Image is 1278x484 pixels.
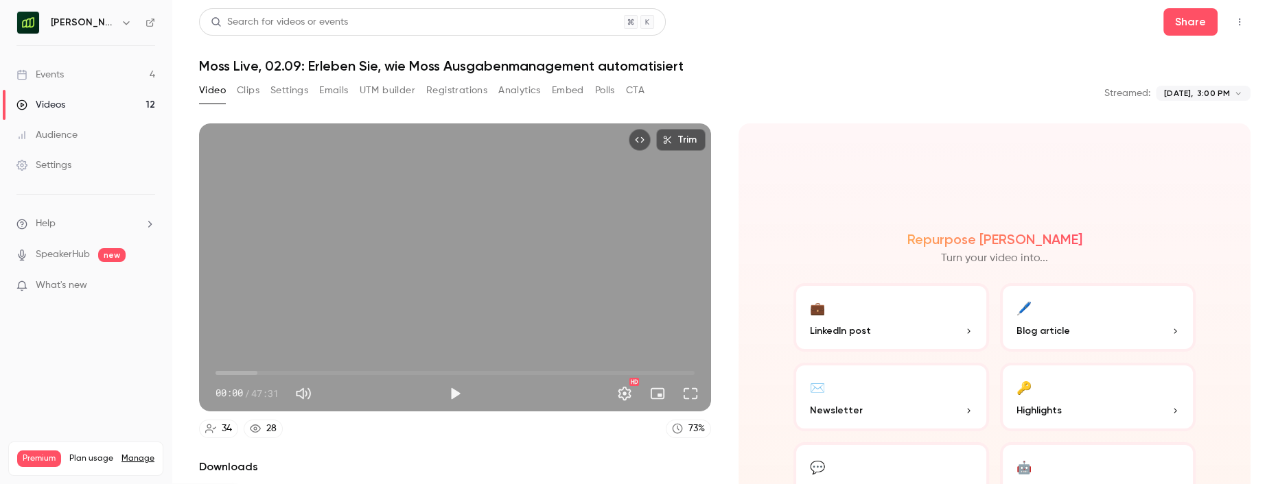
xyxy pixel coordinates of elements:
[51,16,115,29] h6: [PERSON_NAME] [GEOGRAPHIC_DATA]
[1104,86,1150,100] p: Streamed:
[139,280,155,292] iframe: Noticeable Trigger
[237,80,259,101] button: Clips
[941,250,1048,267] p: Turn your video into...
[810,324,871,338] span: LinkedIn post
[36,278,87,293] span: What's new
[1229,11,1251,33] button: Top Bar Actions
[244,420,283,438] a: 28
[656,129,706,151] button: Trim
[552,80,584,101] button: Embed
[216,386,279,400] div: 00:00
[16,158,71,172] div: Settings
[1016,324,1070,338] span: Blog article
[1197,87,1230,99] span: 3:00 PM
[36,217,56,231] span: Help
[216,386,243,400] span: 00:00
[199,459,711,475] h2: Downloads
[98,248,126,262] span: new
[810,456,825,477] div: 💬
[16,128,78,142] div: Audience
[16,68,64,82] div: Events
[611,380,638,407] button: Settings
[360,80,415,101] button: UTM builder
[17,12,39,34] img: Moss Deutschland
[498,80,541,101] button: Analytics
[626,80,644,101] button: CTA
[1016,297,1032,318] div: 🖊️
[199,80,226,101] button: Video
[595,80,615,101] button: Polls
[1016,403,1062,418] span: Highlights
[793,363,989,431] button: ✉️Newsletter
[121,453,154,464] a: Manage
[251,386,279,400] span: 47:31
[17,450,61,467] span: Premium
[222,422,232,436] div: 34
[211,15,348,29] div: Search for videos or events
[426,80,487,101] button: Registrations
[688,422,705,436] div: 73 %
[270,80,308,101] button: Settings
[290,380,317,407] button: Mute
[16,217,155,231] li: help-dropdown-opener
[441,380,469,407] button: Play
[810,297,825,318] div: 💼
[319,80,348,101] button: Emails
[69,453,113,464] span: Plan usage
[677,380,704,407] button: Full screen
[629,378,639,386] div: HD
[244,386,250,400] span: /
[1016,376,1032,398] div: 🔑
[810,403,863,418] span: Newsletter
[793,283,989,352] button: 💼LinkedIn post
[1000,363,1196,431] button: 🔑Highlights
[644,380,671,407] button: Turn on miniplayer
[907,231,1082,247] h2: Repurpose [PERSON_NAME]
[666,420,711,438] a: 73%
[1000,283,1196,352] button: 🖊️Blog article
[266,422,277,436] div: 28
[199,420,238,438] a: 34
[810,376,825,398] div: ✉️
[16,98,65,112] div: Videos
[1163,8,1218,36] button: Share
[1164,87,1193,99] span: [DATE],
[36,247,90,262] a: SpeakerHub
[1016,456,1032,477] div: 🤖
[199,58,1251,74] h1: Moss Live, 02.09: Erleben Sie, wie Moss Ausgabenmanagement automatisiert
[629,129,651,151] button: Embed video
